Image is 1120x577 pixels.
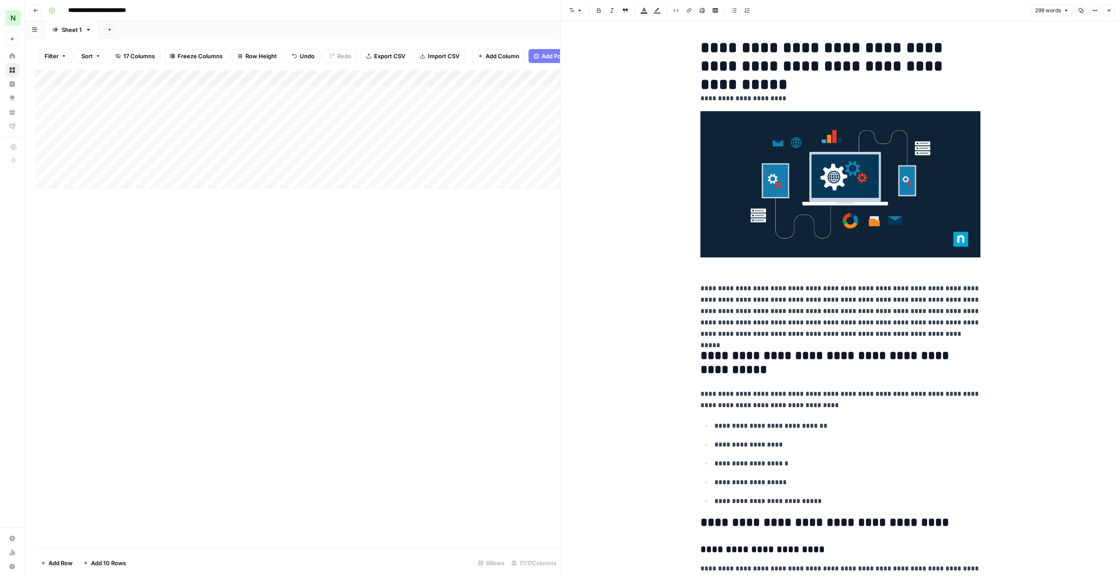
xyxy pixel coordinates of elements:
button: Add Power Agent [528,49,595,63]
a: Flightpath [5,119,19,133]
span: Undo [300,52,315,60]
a: Home [5,49,19,63]
button: Undo [286,49,320,63]
a: Browse [5,63,19,77]
span: Row Height [245,52,277,60]
button: Add 10 Rows [78,556,131,570]
button: Import CSV [414,49,465,63]
button: Workspace: NinjaOne [5,7,19,29]
span: Filter [45,52,59,60]
a: Sheet 1 [45,21,99,39]
span: Export CSV [374,52,405,60]
a: Usage [5,545,19,559]
button: 17 Columns [110,49,161,63]
a: Settings [5,531,19,545]
a: Insights [5,77,19,91]
span: Add Row [49,559,73,567]
button: Redo [324,49,357,63]
span: Sort [81,52,93,60]
button: 299 words [1031,5,1073,16]
span: Add Column [486,52,519,60]
a: Your Data [5,105,19,119]
button: Row Height [232,49,283,63]
span: Add Power Agent [542,52,589,60]
div: 6 Rows [475,556,508,570]
div: 17/17 Columns [508,556,560,570]
span: 17 Columns [123,52,155,60]
button: Export CSV [360,49,411,63]
a: Opportunities [5,91,19,105]
div: Sheet 1 [62,25,82,34]
button: Help + Support [5,559,19,573]
button: Add Row [35,556,78,570]
button: Sort [76,49,106,63]
span: N [10,13,16,23]
span: Freeze Columns [178,52,223,60]
button: Filter [39,49,72,63]
span: Add 10 Rows [91,559,126,567]
span: 299 words [1035,7,1061,14]
button: Add Column [472,49,525,63]
span: Redo [337,52,351,60]
span: Import CSV [428,52,459,60]
button: Freeze Columns [164,49,228,63]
